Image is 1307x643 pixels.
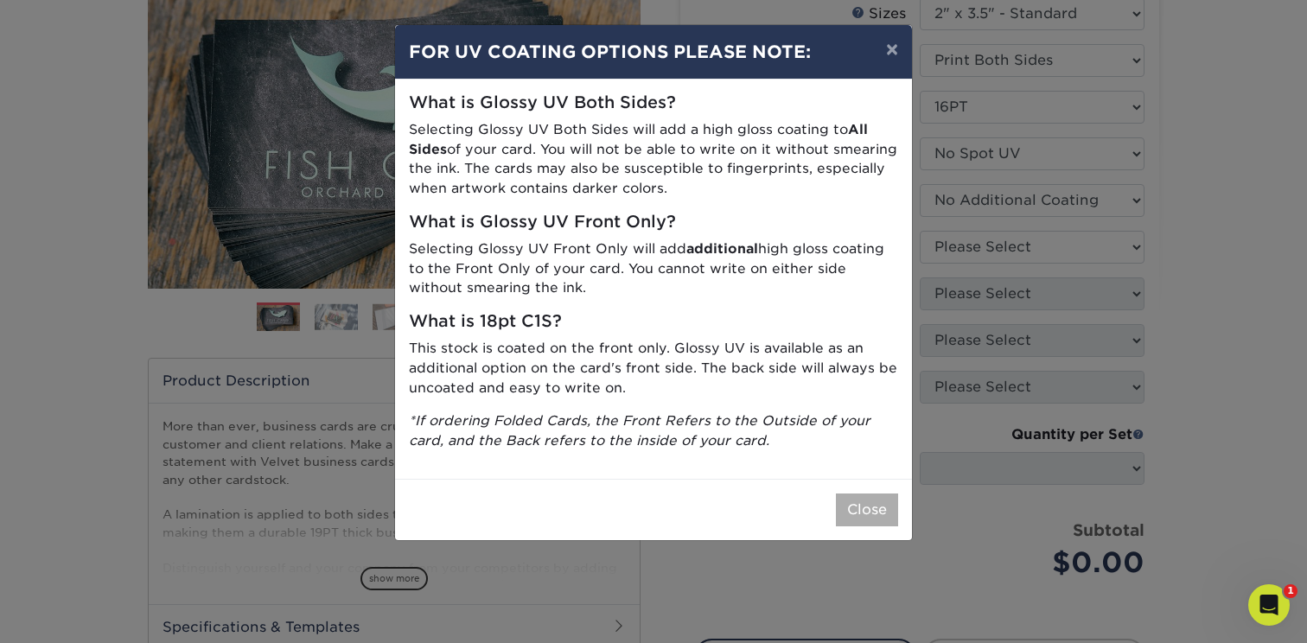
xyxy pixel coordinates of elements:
h5: What is 18pt C1S? [409,312,898,332]
i: *If ordering Folded Cards, the Front Refers to the Outside of your card, and the Back refers to t... [409,412,870,449]
p: Selecting Glossy UV Front Only will add high gloss coating to the Front Only of your card. You ca... [409,239,898,298]
p: This stock is coated on the front only. Glossy UV is available as an additional option on the car... [409,339,898,398]
h4: FOR UV COATING OPTIONS PLEASE NOTE: [409,39,898,65]
strong: additional [686,240,758,257]
h5: What is Glossy UV Front Only? [409,213,898,232]
span: 1 [1284,584,1297,598]
strong: All Sides [409,121,868,157]
p: Selecting Glossy UV Both Sides will add a high gloss coating to of your card. You will not be abl... [409,120,898,199]
button: × [872,25,912,73]
h5: What is Glossy UV Both Sides? [409,93,898,113]
iframe: Intercom live chat [1248,584,1290,626]
button: Close [836,493,898,526]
